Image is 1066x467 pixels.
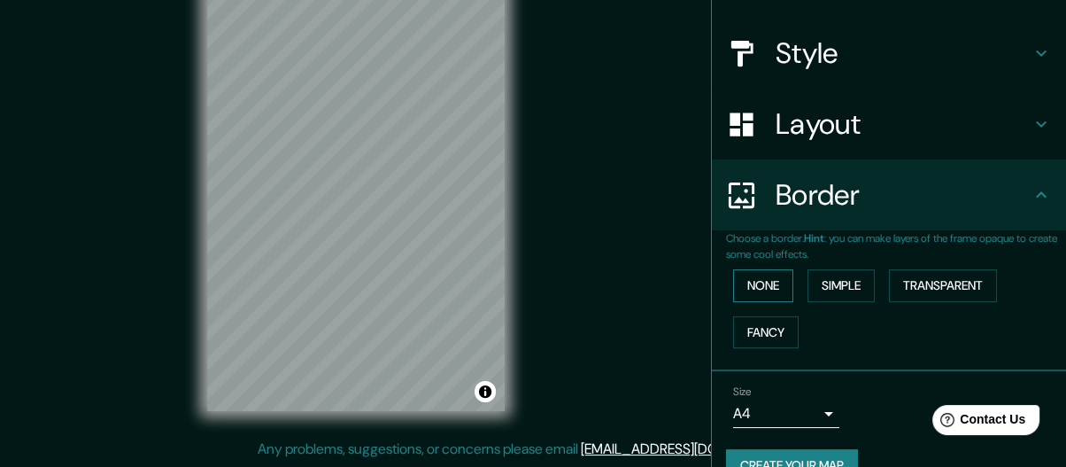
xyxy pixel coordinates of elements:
[908,398,1047,448] iframe: Help widget launcher
[258,439,802,460] p: Any problems, suggestions, or concerns please email .
[776,106,1031,142] h4: Layout
[733,316,799,349] button: Fancy
[733,385,752,400] label: Size
[712,18,1066,89] div: Style
[807,269,875,302] button: Simple
[776,177,1031,213] h4: Border
[581,440,799,458] a: [EMAIL_ADDRESS][DOMAIN_NAME]
[889,269,997,302] button: Transparent
[712,160,1066,230] div: Border
[475,381,496,402] button: Toggle attribution
[712,89,1066,160] div: Layout
[804,231,824,245] b: Hint
[733,269,793,302] button: None
[776,35,1031,71] h4: Style
[733,400,839,428] div: A4
[726,230,1066,262] p: Choose a border. : you can make layers of the frame opaque to create some cool effects.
